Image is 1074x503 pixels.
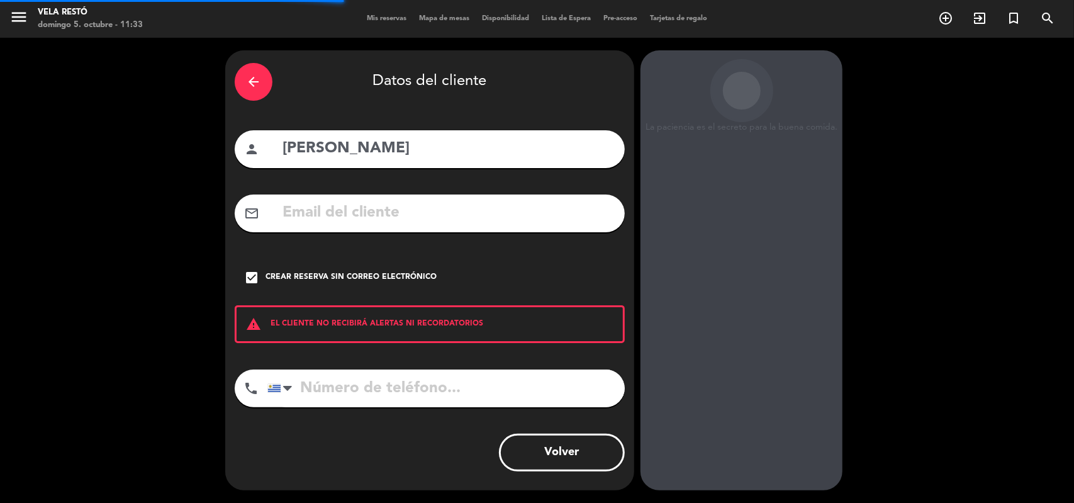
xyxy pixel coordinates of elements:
[499,434,625,472] button: Volver
[1040,11,1055,26] i: search
[281,200,615,226] input: Email del cliente
[244,142,259,157] i: person
[246,74,261,89] i: arrow_back
[38,19,143,31] div: domingo 5. octubre - 11:33
[244,270,259,285] i: check_box
[243,381,259,396] i: phone
[476,15,535,22] span: Disponibilidad
[9,8,28,26] i: menu
[535,15,597,22] span: Lista de Espera
[38,6,143,19] div: Vela Restó
[972,11,987,26] i: exit_to_app
[267,370,625,407] input: Número de teléfono...
[640,122,842,133] div: La paciencia es el secreto para la buena comida.
[237,317,271,332] i: warning
[268,370,297,407] div: Uruguay: +598
[597,15,644,22] span: Pre-acceso
[244,206,259,221] i: mail_outline
[413,15,476,22] span: Mapa de mesas
[644,15,713,22] span: Tarjetas de regalo
[9,8,28,31] button: menu
[266,271,437,284] div: Crear reserva sin correo electrónico
[235,60,625,104] div: Datos del cliente
[1006,11,1021,26] i: turned_in_not
[361,15,413,22] span: Mis reservas
[281,136,615,162] input: Nombre del cliente
[235,305,625,343] div: EL CLIENTE NO RECIBIRÁ ALERTAS NI RECORDATORIOS
[938,11,953,26] i: add_circle_outline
